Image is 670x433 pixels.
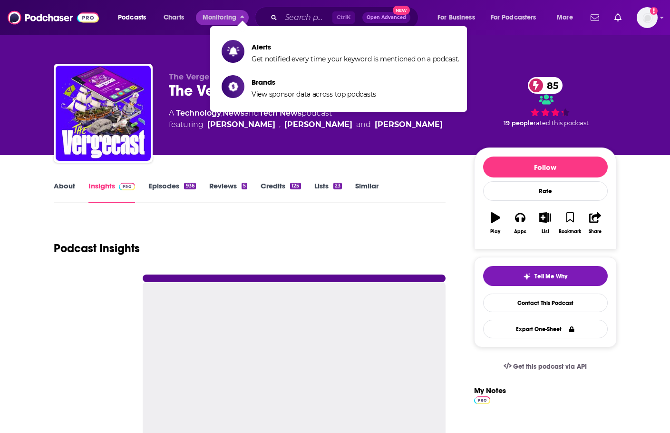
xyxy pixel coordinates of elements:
a: News [223,108,244,118]
div: Search podcasts, credits, & more... [264,7,427,29]
h1: Podcast Insights [54,241,140,256]
div: Share [589,229,602,235]
span: Brands [252,78,376,87]
button: open menu [485,10,550,25]
span: rated this podcast [534,119,589,127]
button: close menu [196,10,249,25]
span: 19 people [504,119,534,127]
label: My Notes [474,386,506,403]
span: Logged in as megcassidy [637,7,658,28]
span: , [221,108,223,118]
a: [PERSON_NAME] [375,119,443,130]
div: Bookmark [559,229,581,235]
a: Reviews5 [209,181,247,203]
a: Show notifications dropdown [611,10,625,26]
a: About [54,181,75,203]
div: Apps [514,229,526,235]
span: For Podcasters [491,11,536,24]
span: More [557,11,573,24]
div: 23 [333,183,342,189]
a: Charts [157,10,190,25]
a: Technology [176,108,221,118]
a: Pro website [474,395,491,404]
span: Get notified every time your keyword is mentioned on a podcast. [252,55,459,63]
span: Alerts [252,42,459,51]
button: Apps [508,206,533,240]
a: Similar [355,181,379,203]
button: tell me why sparkleTell Me Why [483,266,608,286]
span: Monitoring [203,11,236,24]
a: InsightsPodchaser Pro [88,181,136,203]
span: The Verge [169,72,209,81]
button: List [533,206,557,240]
div: 125 [290,183,301,189]
a: Credits125 [261,181,301,203]
button: open menu [550,10,585,25]
div: Rate [483,181,608,201]
a: Contact This Podcast [483,294,608,312]
a: Show notifications dropdown [587,10,603,26]
img: Podchaser Pro [119,183,136,190]
div: List [542,229,549,235]
div: A podcast [169,108,443,130]
a: [PERSON_NAME] [284,119,352,130]
img: tell me why sparkle [523,273,531,280]
span: New [393,6,410,15]
a: Episodes936 [148,181,195,203]
button: open menu [111,10,158,25]
a: Get this podcast via API [496,355,595,378]
span: Charts [164,11,184,24]
img: The Vergecast [56,66,151,161]
span: featuring [169,119,443,130]
div: 85 19 peoplerated this podcast [474,72,617,131]
img: User Profile [637,7,658,28]
button: open menu [431,10,487,25]
div: 936 [184,183,195,189]
button: Share [583,206,607,240]
span: View sponsor data across top podcasts [252,90,376,98]
svg: Add a profile image [650,7,658,15]
span: Open Advanced [367,15,406,20]
div: 5 [242,183,247,189]
input: Search podcasts, credits, & more... [281,10,332,25]
a: [PERSON_NAME] [207,119,275,130]
div: Play [490,229,500,235]
span: Podcasts [118,11,146,24]
img: Podchaser Pro [474,396,491,404]
span: Ctrl K [332,11,355,24]
a: Lists23 [314,181,342,203]
span: Get this podcast via API [513,363,587,371]
button: Bookmark [558,206,583,240]
button: Show profile menu [637,7,658,28]
span: and [356,119,371,130]
button: Open AdvancedNew [362,12,410,23]
span: For Business [437,11,475,24]
button: Play [483,206,508,240]
button: Export One-Sheet [483,320,608,338]
img: Podchaser - Follow, Share and Rate Podcasts [8,9,99,27]
span: , [279,119,281,130]
span: Tell Me Why [534,273,567,280]
button: Follow [483,157,608,177]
